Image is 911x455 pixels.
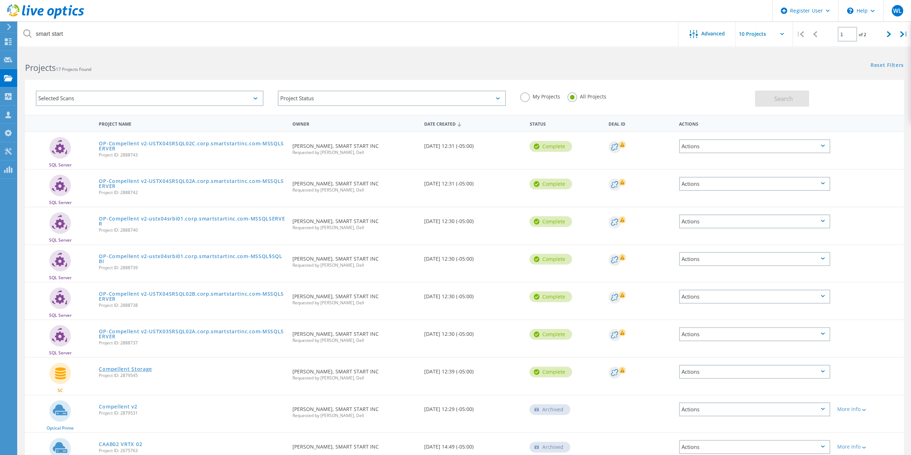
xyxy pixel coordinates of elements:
span: WL [893,8,901,14]
div: Complete [529,367,572,377]
div: Actions [679,365,830,379]
div: Actions [679,139,830,153]
a: CAAB02 VRTX 02 [99,442,142,447]
span: SQL Server [49,238,72,242]
span: Project ID: 2888739 [99,266,285,270]
div: Complete [529,216,572,227]
span: Requested by [PERSON_NAME], Dell [292,338,417,343]
div: Date Created [421,117,526,130]
a: OP-Compellent v2-USTX03SRSQL02A.corp.smartstartinc.com-MSSQLSERVER [99,329,285,339]
b: Projects [25,62,56,73]
span: Project ID: 2888737 [99,341,285,345]
label: My Projects [520,92,560,99]
div: [PERSON_NAME], SMART START INC [289,395,420,425]
svg: \n [847,8,853,14]
span: Requested by [PERSON_NAME], Dell [292,301,417,305]
span: Optical Prime [47,426,74,430]
a: Compellent v2 [99,404,137,409]
span: SQL Server [49,313,72,318]
div: Project Status [278,91,505,106]
div: [PERSON_NAME], SMART START INC [289,282,420,312]
div: Complete [529,179,572,189]
div: Actions [679,177,830,191]
div: Actions [679,440,830,454]
a: OP-Compellent v2-ustx04srbi01.corp.smartstartinc.com-MSSQLSERVER [99,216,285,226]
span: 17 Projects Found [56,66,91,72]
a: Compellent Storage [99,367,152,372]
div: [DATE] 12:30 (-05:00) [421,245,526,268]
a: OP-Compellent v2-USTX04SRSQL02B.corp.smartstartinc.com-MSSQLSERVER [99,291,285,301]
span: SQL Server [49,351,72,355]
span: Requested by [PERSON_NAME], Dell [292,263,417,267]
span: Project ID: 2888740 [99,228,285,232]
span: Search [774,95,793,103]
span: Project ID: 2675763 [99,449,285,453]
input: Search projects by name, owner, ID, company, etc [18,21,679,47]
div: [PERSON_NAME], SMART START INC [289,207,420,237]
span: SQL Server [49,200,72,205]
div: | [793,21,808,47]
div: Archived [529,404,570,415]
span: SQL Server [49,163,72,167]
div: | [896,21,911,47]
span: Requested by [PERSON_NAME], Dell [292,413,417,418]
div: More Info [837,407,900,412]
span: Advanced [701,31,725,36]
div: Selected Scans [36,91,263,106]
div: Owner [289,117,420,130]
span: Project ID: 2888738 [99,303,285,308]
div: Actions [679,214,830,228]
div: Status [526,117,605,130]
div: Complete [529,291,572,302]
div: Deal Id [605,117,675,130]
span: Requested by [PERSON_NAME], Dell [292,376,417,380]
label: All Projects [567,92,606,99]
div: More Info [837,444,900,449]
div: Archived [529,442,570,452]
div: [PERSON_NAME], SMART START INC [289,358,420,387]
span: of 2 [859,32,866,38]
span: Requested by [PERSON_NAME], Dell [292,226,417,230]
div: [DATE] 12:31 (-05:00) [421,132,526,156]
div: [DATE] 12:39 (-05:00) [421,358,526,381]
div: [DATE] 12:30 (-05:00) [421,320,526,344]
div: [PERSON_NAME], SMART START INC [289,132,420,162]
span: SC [58,388,63,393]
span: Requested by [PERSON_NAME], Dell [292,188,417,192]
div: Actions [675,117,834,130]
div: Actions [679,290,830,304]
div: [PERSON_NAME], SMART START INC [289,245,420,275]
div: [PERSON_NAME], SMART START INC [289,320,420,350]
div: Actions [679,327,830,341]
a: OP-Compellent v2-ustx04srbi01.corp.smartstartinc.com-MSSQL$SQLBI [99,254,285,264]
div: Actions [679,402,830,416]
div: Complete [529,141,572,152]
a: OP-Compellent v2-USTX04SRSQL02A.corp.smartstartinc.com-MSSQLSERVER [99,179,285,189]
div: Complete [529,254,572,265]
div: [DATE] 12:31 (-05:00) [421,170,526,193]
a: Reset Filters [871,63,904,69]
div: Project Name [95,117,289,130]
div: Complete [529,329,572,340]
span: SQL Server [49,276,72,280]
a: OP-Compellent v2-USTX04SRSQL02C.corp.smartstartinc.com-MSSQLSERVER [99,141,285,151]
div: [DATE] 12:29 (-05:00) [421,395,526,419]
div: [PERSON_NAME], SMART START INC [289,170,420,199]
div: [DATE] 12:30 (-05:00) [421,282,526,306]
button: Search [755,91,809,107]
a: Live Optics Dashboard [7,15,84,20]
div: Actions [679,252,830,266]
span: Project ID: 2888743 [99,153,285,157]
span: Project ID: 2888742 [99,190,285,195]
div: [DATE] 12:30 (-05:00) [421,207,526,231]
span: Requested by [PERSON_NAME], Dell [292,150,417,155]
span: Project ID: 2879545 [99,373,285,378]
span: Project ID: 2879531 [99,411,285,415]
